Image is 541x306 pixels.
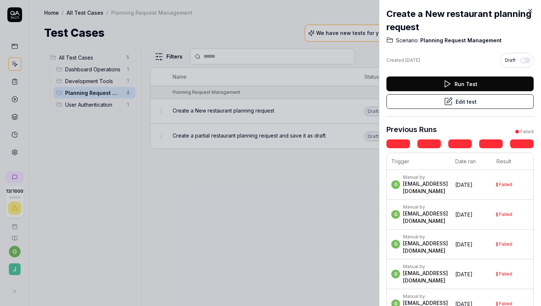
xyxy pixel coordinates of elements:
div: [EMAIL_ADDRESS][DOMAIN_NAME] [403,270,448,284]
time: [DATE] [455,271,473,277]
h2: Create a New restaurant planning request [386,7,534,34]
div: Manual by [403,234,448,240]
time: [DATE] [405,57,420,63]
span: g [391,270,400,278]
div: Failed [499,272,512,276]
span: g [391,210,400,219]
div: Failed [499,242,512,246]
div: Manual by [403,204,448,210]
div: Failed [499,302,512,306]
span: g [391,180,400,189]
div: [EMAIL_ADDRESS][DOMAIN_NAME] [403,240,448,255]
time: [DATE] [455,241,473,248]
div: [EMAIL_ADDRESS][DOMAIN_NAME] [403,180,448,195]
h3: Previous Runs [386,124,437,135]
div: Manual by [403,174,448,180]
th: Result [492,153,533,170]
th: Trigger [387,153,451,170]
time: [DATE] [455,211,473,218]
div: Manual by [403,293,448,299]
th: Date ran [451,153,492,170]
div: Failed [520,128,534,135]
div: Failed [499,212,512,217]
span: g [391,240,400,249]
button: Run Test [386,76,534,91]
button: Edit test [386,94,534,109]
time: [DATE] [455,182,473,188]
div: [EMAIL_ADDRESS][DOMAIN_NAME] [403,210,448,225]
div: Manual by [403,264,448,270]
span: Planning Request Management [419,37,502,44]
span: Scenario: [396,37,419,44]
div: Failed [499,182,512,187]
span: Draft [505,57,516,64]
div: Created [386,57,420,64]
